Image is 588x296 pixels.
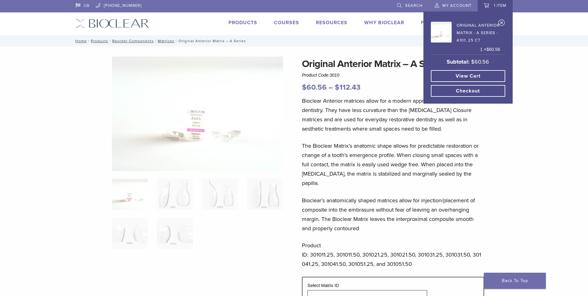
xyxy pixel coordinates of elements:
[431,22,452,43] img: Original Anterior Matrix - A Series - A101, 25 ct
[302,83,307,92] span: $
[157,218,192,249] img: Original Anterior Matrix - A Series - Image 6
[405,3,422,8] span: Search
[471,58,475,65] span: $
[202,179,238,210] img: Original Anterior Matrix - A Series - Image 3
[480,46,500,53] span: 1 ×
[274,20,299,26] a: Courses
[108,39,112,43] span: /
[302,141,484,188] p: The Bioclear Matrix’s anatomic shape allows for predictable restoration or change of a tooth’s em...
[87,39,91,43] span: /
[302,56,484,71] h1: Original Anterior Matrix – A Series
[316,20,347,26] a: Resources
[494,3,506,8] span: 1 item
[335,83,339,92] span: $
[307,283,339,288] label: Select Matrix ID
[157,179,192,210] img: Original Anterior Matrix - A Series - Image 2
[484,273,546,289] a: Back To Top
[431,20,500,44] a: Original Anterior Matrix - A Series - A101, 25 ct
[471,58,489,65] bdi: 60.56
[302,196,484,233] p: Bioclear’s anatomically shaped matrices allow for injection/placement of composite into the embra...
[73,39,87,43] a: Home
[364,20,404,26] a: Why Bioclear
[486,47,500,52] bdi: 60.56
[247,179,283,210] img: Original Anterior Matrix - A Series - Image 4
[302,241,484,269] p: Product ID: 301011.25, 301011.50, 301021.25, 301021.50, 301031.25, 301031.50, 301041.25, 301041.5...
[175,39,179,43] span: /
[91,39,108,43] a: Products
[154,39,158,43] span: /
[228,20,257,26] a: Products
[442,3,471,8] span: My Account
[431,70,505,82] a: View cart
[330,73,339,78] span: 3010
[71,35,517,47] nav: Original Anterior Matrix – A Series
[431,85,505,97] a: Checkout
[302,96,484,133] p: Bioclear Anterior matrices allow for a modern approach to composite dentistry. They have less cur...
[302,73,339,78] span: Product Code:
[112,218,148,249] img: Original Anterior Matrix - A Series - Image 5
[302,83,327,92] bdi: 60.56
[112,179,148,210] img: Anterior-Original-A-Series-Matrices-324x324.jpg
[486,47,489,52] span: $
[112,39,154,43] a: Reorder Components
[112,56,283,171] img: Anterior Original A Series Matrices
[158,39,175,43] a: Matrices
[76,19,149,28] img: Bioclear
[335,83,360,92] bdi: 112.43
[447,58,470,65] strong: Subtotal:
[421,20,462,26] a: Find A Doctor
[498,19,505,29] a: Remove Original Anterior Matrix - A Series - A101, 25 ct from cart
[329,83,333,92] span: –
